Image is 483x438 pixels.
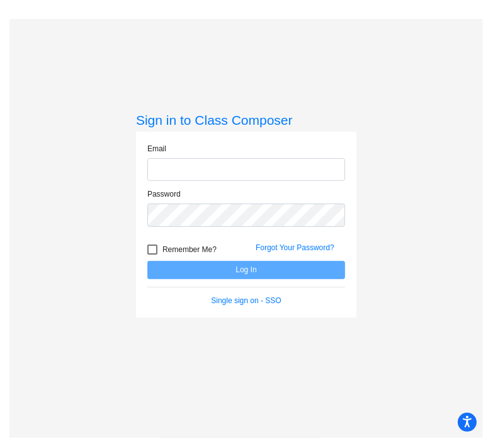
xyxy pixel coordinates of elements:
h3: Sign in to Class Composer [136,112,356,128]
a: Single sign on - SSO [211,296,281,305]
span: Remember Me? [162,242,217,257]
a: Forgot Your Password? [256,243,334,252]
label: Password [147,188,181,200]
label: Email [147,143,166,154]
button: Log In [147,261,345,279]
